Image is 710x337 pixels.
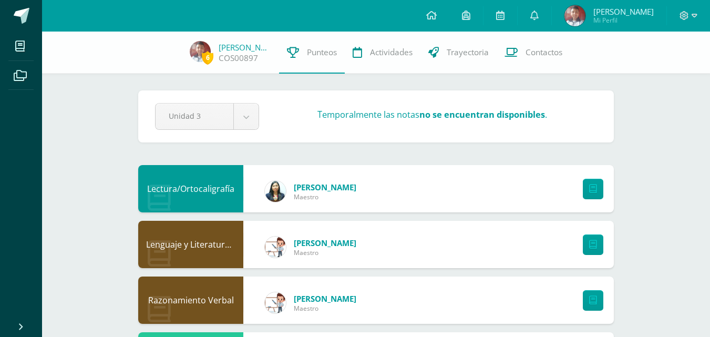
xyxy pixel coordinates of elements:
span: Punteos [307,47,337,58]
div: Lenguaje y Literatura 4to. [138,221,243,268]
img: 66b8cf1cec89364a4f61a7e3b14e6833.png [265,237,286,258]
a: Actividades [345,32,420,74]
span: Unidad 3 [169,104,220,128]
span: Trayectoria [447,47,489,58]
a: COS00897 [219,53,258,64]
a: [PERSON_NAME] [294,293,356,304]
span: Contactos [526,47,562,58]
img: 7b4256160ebb1349380938f6b688989c.png [265,181,286,202]
span: 6 [202,51,213,64]
img: 66b8cf1cec89364a4f61a7e3b14e6833.png [265,292,286,313]
a: Unidad 3 [156,104,259,129]
div: Razonamiento Verbal [138,277,243,324]
a: [PERSON_NAME] [294,238,356,248]
span: Maestro [294,192,356,201]
a: [PERSON_NAME] [219,42,271,53]
span: Maestro [294,304,356,313]
a: Punteos [279,32,345,74]
span: [PERSON_NAME] [593,6,654,17]
img: 3c578df19cc46921a3dbf7bff75b4e5e.png [190,41,211,62]
span: Maestro [294,248,356,257]
a: [PERSON_NAME] [294,182,356,192]
strong: no se encuentran disponibles [419,109,545,120]
h3: Temporalmente las notas . [317,109,547,120]
div: Lectura/Ortocaligrafía [138,165,243,212]
span: Mi Perfil [593,16,654,25]
a: Trayectoria [420,32,497,74]
span: Actividades [370,47,413,58]
a: Contactos [497,32,570,74]
img: 3c578df19cc46921a3dbf7bff75b4e5e.png [564,5,585,26]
